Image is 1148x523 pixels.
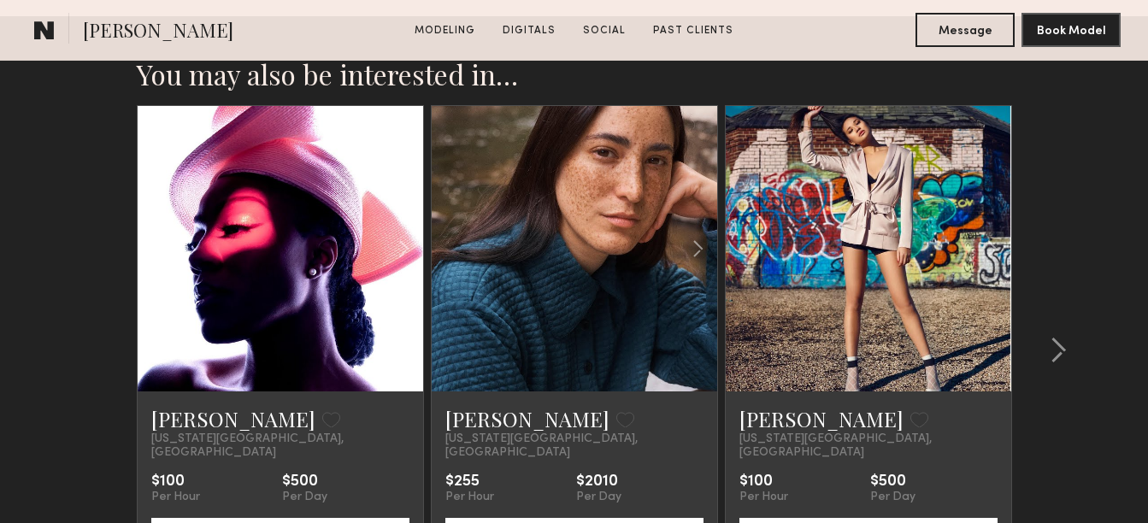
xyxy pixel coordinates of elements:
[496,23,562,38] a: Digitals
[408,23,482,38] a: Modeling
[445,432,704,460] span: [US_STATE][GEOGRAPHIC_DATA], [GEOGRAPHIC_DATA]
[739,432,998,460] span: [US_STATE][GEOGRAPHIC_DATA], [GEOGRAPHIC_DATA]
[151,491,200,504] div: Per Hour
[151,432,409,460] span: [US_STATE][GEOGRAPHIC_DATA], [GEOGRAPHIC_DATA]
[445,473,494,491] div: $255
[576,473,621,491] div: $2010
[646,23,740,38] a: Past Clients
[151,405,315,432] a: [PERSON_NAME]
[739,491,788,504] div: Per Hour
[445,491,494,504] div: Per Hour
[870,491,915,504] div: Per Day
[870,473,915,491] div: $500
[1021,22,1121,37] a: Book Model
[282,473,327,491] div: $500
[576,491,621,504] div: Per Day
[915,13,1015,47] button: Message
[739,405,904,432] a: [PERSON_NAME]
[445,405,609,432] a: [PERSON_NAME]
[83,17,233,47] span: [PERSON_NAME]
[576,23,633,38] a: Social
[739,473,788,491] div: $100
[151,473,200,491] div: $100
[137,57,1012,91] h2: You may also be interested in…
[282,491,327,504] div: Per Day
[1021,13,1121,47] button: Book Model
